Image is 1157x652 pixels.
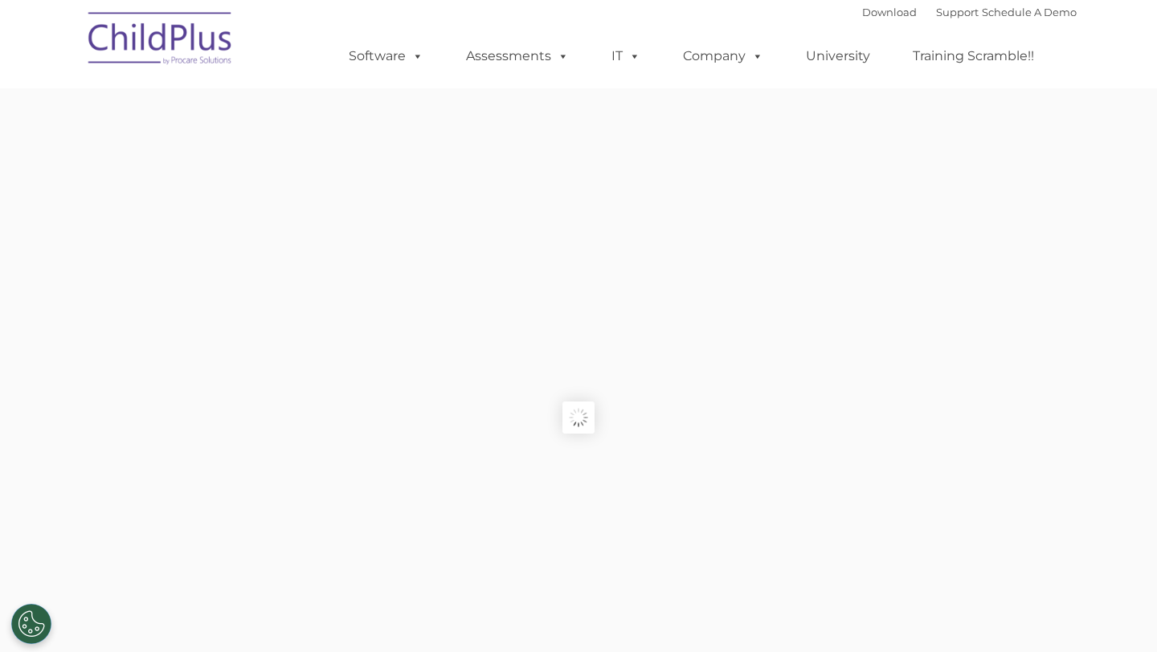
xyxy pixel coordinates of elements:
img: ChildPlus by Procare Solutions [80,1,241,81]
a: Assessments [450,40,585,72]
a: Software [333,40,439,72]
a: Schedule A Demo [982,6,1077,18]
a: University [790,40,886,72]
a: Training Scramble!! [897,40,1050,72]
button: Cookies Settings [11,604,51,644]
a: IT [595,40,656,72]
a: Company [667,40,779,72]
a: Download [862,6,917,18]
font: | [862,6,1077,18]
a: Support [936,6,979,18]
